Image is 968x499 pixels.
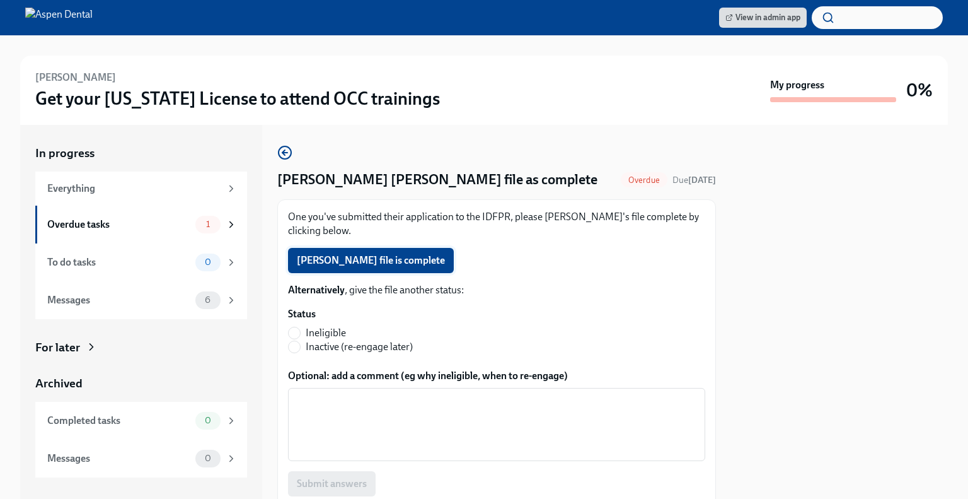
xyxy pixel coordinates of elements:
span: 0 [197,416,219,425]
img: Aspen Dental [25,8,93,28]
span: April 20th, 2025 09:00 [672,174,716,186]
span: Due [672,175,716,185]
span: 0 [197,454,219,463]
div: Overdue tasks [47,218,190,232]
p: , give the file another status: [288,283,705,297]
div: For later [35,339,80,356]
span: 6 [197,295,218,305]
a: Messages0 [35,440,247,478]
strong: Alternatively [288,284,345,296]
a: Overdue tasks1 [35,206,247,244]
div: To do tasks [47,255,190,269]
h3: Get your [US_STATE] License to attend OCC trainings [35,87,440,110]
div: Messages [47,293,190,307]
span: [PERSON_NAME] file is complete [297,254,445,267]
strong: My progress [770,78,824,92]
label: Optional: add a comment (eg why ineligible, when to re-engage) [288,369,705,383]
strong: [DATE] [688,175,716,185]
a: Completed tasks0 [35,402,247,440]
button: [PERSON_NAME] file is complete [288,248,454,273]
a: To do tasks0 [35,244,247,281]
a: Archived [35,375,247,392]
a: Messages6 [35,281,247,319]
a: Everything [35,172,247,206]
div: Everything [47,182,221,196]
span: Inactive (re-engage later) [306,340,413,354]
p: One you've submitted their application to the IDFPR, please [PERSON_NAME]'s file complete by clic... [288,210,705,238]
span: 0 [197,257,219,267]
div: Messages [47,452,190,466]
span: 1 [199,220,217,229]
h4: [PERSON_NAME] [PERSON_NAME] file as complete [277,170,597,189]
a: View in admin app [719,8,807,28]
div: Completed tasks [47,414,190,428]
span: Overdue [621,175,667,185]
span: View in admin app [725,11,800,24]
h3: 0% [906,79,933,102]
h6: [PERSON_NAME] [35,71,116,85]
a: For later [35,339,247,356]
a: In progress [35,145,247,161]
span: Ineligible [306,326,346,340]
label: Status [288,307,423,321]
